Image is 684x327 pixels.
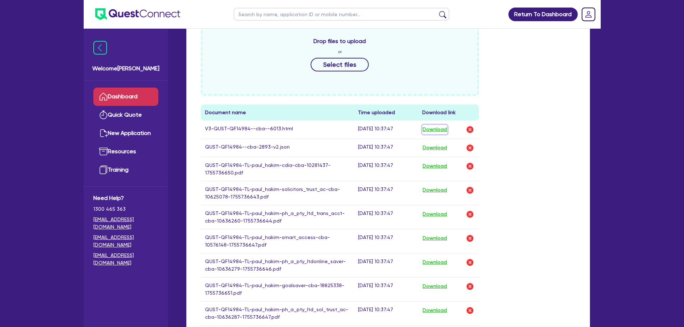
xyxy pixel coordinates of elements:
span: 1300 465 363 [93,205,158,213]
img: delete-icon [466,234,474,243]
th: Time uploaded [354,104,418,121]
img: delete-icon [466,282,474,291]
img: quick-quote [99,111,108,119]
td: [DATE] 10:37:47 [354,157,418,181]
button: Download [422,282,447,291]
td: [DATE] 10:37:47 [354,121,418,139]
button: Select files [311,58,369,71]
button: Download [422,306,447,315]
img: delete-icon [466,162,474,170]
td: QUST-QF14984-TL-paul_hakim-ph_a_pty_ltdonline_saver-cba-10636279-1755736646.pdf [201,253,354,277]
span: Drop files to upload [313,37,366,46]
td: QUST-QF14984-TL-paul_hakim-solicitors_trust_ac-cba-10625078-1755736643.pdf [201,181,354,205]
td: QUST-QF14984-TL-paul_hakim-cdia-cba-10281437-1755736650.pdf [201,157,354,181]
td: QUST-QF14984--cba-2893-v2.json [201,139,354,157]
a: [EMAIL_ADDRESS][DOMAIN_NAME] [93,234,158,249]
a: New Application [93,124,158,143]
button: Download [422,125,447,134]
td: [DATE] 10:37:47 [354,205,418,229]
span: Welcome [PERSON_NAME] [92,64,159,73]
img: delete-icon [466,186,474,195]
td: [DATE] 10:37:47 [354,181,418,205]
button: Download [422,234,447,243]
img: delete-icon [466,210,474,219]
th: Document name [201,104,354,121]
span: Need Help? [93,194,158,202]
a: Training [93,161,158,179]
td: QUST-QF14984-TL-paul_hakim-goalsaver-cba-18825338-1755736651.pdf [201,277,354,301]
td: QUST-QF14984-TL-paul_hakim-ph_a_pty_ltd_sol_trust_ac-cba-10636287-1755736647.pdf [201,301,354,325]
td: [DATE] 10:37:47 [354,277,418,301]
a: Quick Quote [93,106,158,124]
img: delete-icon [466,258,474,267]
img: resources [99,147,108,156]
td: [DATE] 10:37:47 [354,229,418,253]
img: delete-icon [466,306,474,315]
img: delete-icon [466,144,474,152]
img: quest-connect-logo-blue [95,8,180,20]
button: Download [422,143,447,153]
td: QUST-QF14984-TL-paul_hakim-ph_a_pty_ltd_trans_acct-cba-10636260-1755736644.pdf [201,205,354,229]
img: delete-icon [466,125,474,134]
input: Search by name, application ID or mobile number... [234,8,449,20]
td: [DATE] 10:37:47 [354,301,418,325]
button: Download [422,210,447,219]
button: Download [422,162,447,171]
a: [EMAIL_ADDRESS][DOMAIN_NAME] [93,216,158,231]
span: or [338,48,342,55]
td: V3-QUST-QF14984--cba--6013.html [201,121,354,139]
a: Dashboard [93,88,158,106]
a: Return To Dashboard [508,8,578,21]
a: Dropdown toggle [579,5,598,24]
td: [DATE] 10:37:47 [354,253,418,277]
button: Download [422,258,447,267]
th: Download link [418,104,479,121]
td: [DATE] 10:37:47 [354,139,418,157]
td: QUST-QF14984-TL-paul_hakim-smart_access-cba-10576148-1755736647.pdf [201,229,354,253]
button: Download [422,186,447,195]
a: Resources [93,143,158,161]
img: new-application [99,129,108,137]
a: [EMAIL_ADDRESS][DOMAIN_NAME] [93,252,158,267]
img: training [99,165,108,174]
img: icon-menu-close [93,41,107,55]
